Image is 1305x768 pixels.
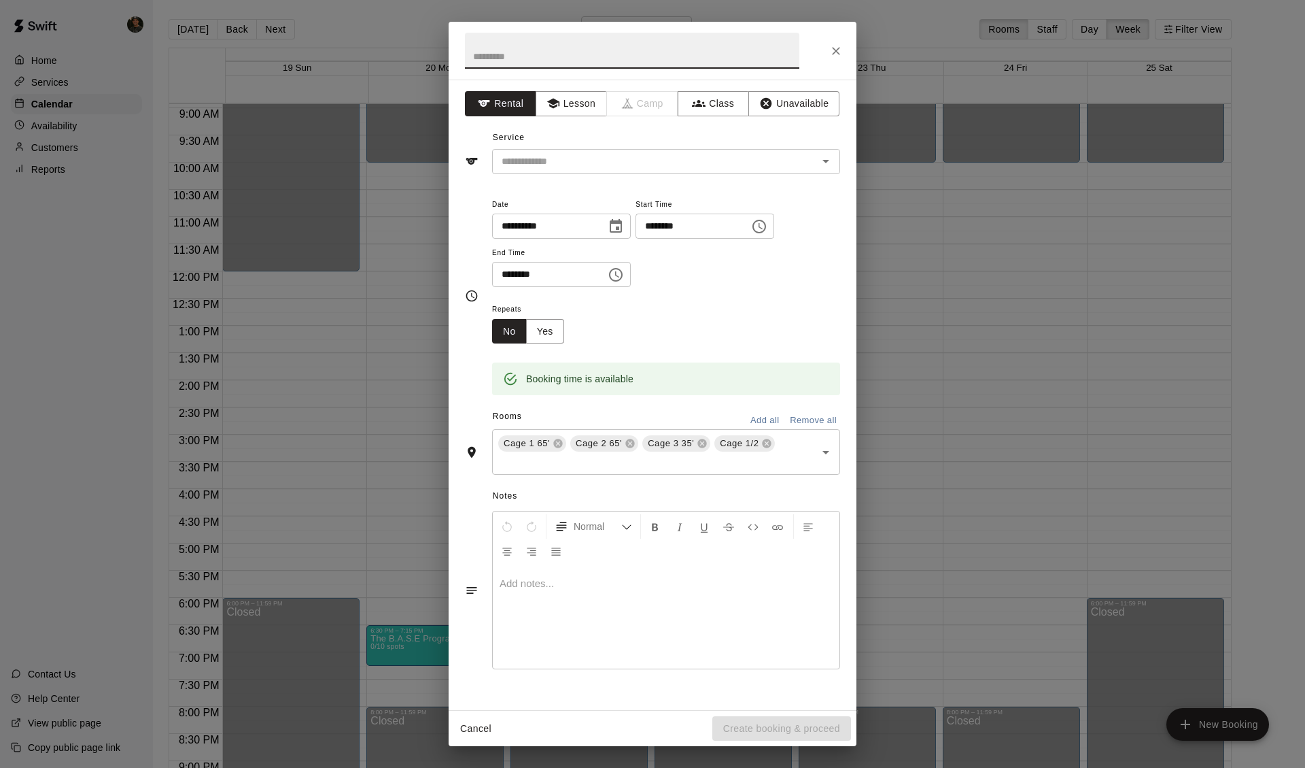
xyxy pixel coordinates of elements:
button: Open [816,152,835,171]
svg: Timing [465,289,478,303]
span: Normal [574,520,621,533]
div: outlined button group [492,319,564,344]
button: Lesson [536,91,607,116]
button: Close [824,39,848,63]
button: Yes [526,319,564,344]
span: Repeats [492,301,575,319]
button: Right Align [520,539,543,563]
button: No [492,319,527,344]
button: Undo [495,514,519,539]
button: Choose time, selected time is 11:15 AM [602,261,629,288]
div: Cage 1 65' [498,435,566,452]
button: Format Strikethrough [717,514,740,539]
span: Cage 1/2 [714,437,764,450]
div: Booking time is available [526,367,633,391]
span: Cage 2 65' [570,437,627,450]
span: Cage 1 65' [498,437,555,450]
button: Insert Code [742,514,765,539]
span: Date [492,196,631,214]
span: End Time [492,244,631,263]
button: Center Align [495,539,519,563]
span: Notes [493,486,840,507]
button: Remove all [786,410,840,431]
button: Format Italics [668,514,691,539]
span: Camps can only be created in the Services page [607,91,678,116]
button: Left Align [797,514,820,539]
button: Cancel [454,716,498,741]
button: Redo [520,514,543,539]
button: Choose date, selected date is Oct 21, 2025 [602,213,629,240]
button: Insert Link [766,514,789,539]
svg: Rooms [465,446,478,459]
div: Cage 2 65' [570,435,638,452]
svg: Service [465,154,478,168]
span: Start Time [636,196,774,214]
button: Open [816,443,835,462]
span: Cage 3 35' [642,437,699,450]
button: Rental [465,91,536,116]
button: Unavailable [748,91,839,116]
button: Class [678,91,749,116]
svg: Notes [465,584,478,597]
div: Cage 1/2 [714,435,775,452]
span: Service [493,133,525,142]
button: Add all [743,410,786,431]
button: Format Underline [693,514,716,539]
span: Rooms [493,412,522,421]
div: Cage 3 35' [642,435,710,452]
button: Justify Align [544,539,568,563]
button: Choose time, selected time is 10:15 AM [746,213,773,240]
button: Format Bold [644,514,667,539]
button: Formatting Options [549,514,638,539]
